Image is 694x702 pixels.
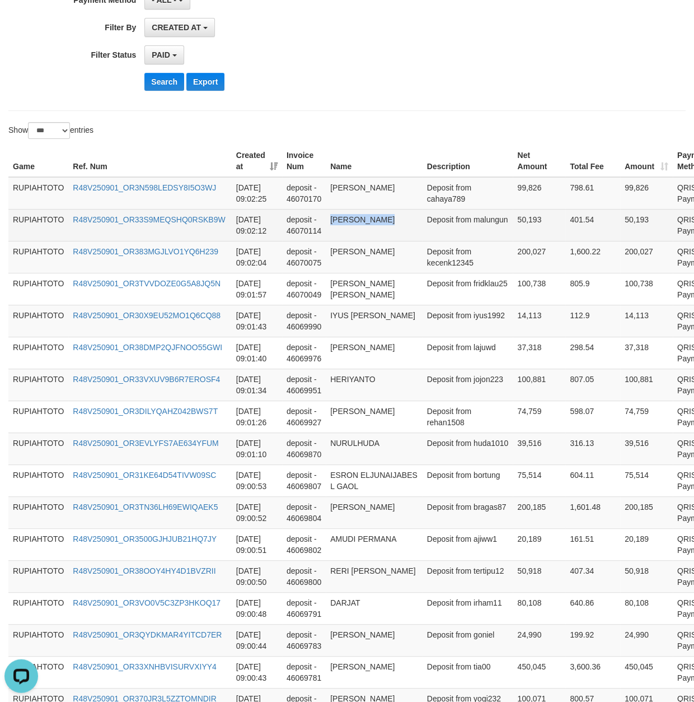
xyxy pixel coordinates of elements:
[326,624,423,656] td: [PERSON_NAME]
[326,273,423,305] td: [PERSON_NAME] [PERSON_NAME]
[423,464,513,496] td: Deposit from bortung
[620,656,673,688] td: 450,045
[513,496,565,528] td: 200,185
[620,241,673,273] td: 200,027
[423,273,513,305] td: Deposit from fridklau25
[232,209,282,241] td: [DATE] 09:02:12
[282,177,326,210] td: deposit - 46070170
[423,241,513,273] td: Deposit from kecenk12345
[620,337,673,369] td: 37,318
[513,433,565,464] td: 39,516
[186,73,224,91] button: Export
[8,305,68,337] td: RUPIAHTOTO
[232,369,282,401] td: [DATE] 09:01:34
[423,528,513,560] td: Deposit from ajiww1
[232,145,282,177] th: Created at: activate to sort column ascending
[73,439,218,448] a: R48V250901_OR3EVLYFS7AE634YFUM
[73,503,218,512] a: R48V250901_OR3TN36LH69EWIQAEK5
[423,433,513,464] td: Deposit from huda1010
[282,464,326,496] td: deposit - 46069807
[282,433,326,464] td: deposit - 46069870
[565,209,620,241] td: 401.54
[282,656,326,688] td: deposit - 46069781
[232,401,282,433] td: [DATE] 09:01:26
[8,528,68,560] td: RUPIAHTOTO
[282,528,326,560] td: deposit - 46069802
[565,496,620,528] td: 1,601.48
[620,496,673,528] td: 200,185
[423,369,513,401] td: Deposit from jojon223
[232,496,282,528] td: [DATE] 09:00:52
[232,528,282,560] td: [DATE] 09:00:51
[232,624,282,656] td: [DATE] 09:00:44
[73,247,218,256] a: R48V250901_OR383MGJLVO1YQ6H239
[620,305,673,337] td: 14,113
[620,528,673,560] td: 20,189
[565,433,620,464] td: 316.13
[423,401,513,433] td: Deposit from rehan1508
[565,241,620,273] td: 1,600.22
[8,177,68,210] td: RUPIAHTOTO
[620,273,673,305] td: 100,738
[8,624,68,656] td: RUPIAHTOTO
[144,73,184,91] button: Search
[8,337,68,369] td: RUPIAHTOTO
[73,662,217,671] a: R48V250901_OR33XNHBVISURVXIYY4
[620,401,673,433] td: 74,759
[565,369,620,401] td: 807.05
[513,528,565,560] td: 20,189
[68,145,231,177] th: Ref. Num
[144,18,215,37] button: CREATED AT
[513,624,565,656] td: 24,990
[8,273,68,305] td: RUPIAHTOTO
[232,241,282,273] td: [DATE] 09:02:04
[513,177,565,210] td: 99,826
[8,241,68,273] td: RUPIAHTOTO
[513,337,565,369] td: 37,318
[152,50,170,59] span: PAID
[282,273,326,305] td: deposit - 46070049
[565,337,620,369] td: 298.54
[73,375,220,384] a: R48V250901_OR33VXUV9B6R7EROSF4
[232,433,282,464] td: [DATE] 09:01:10
[8,122,93,139] label: Show entries
[73,407,218,416] a: R48V250901_OR3DILYQAHZ042BWS7T
[8,145,68,177] th: Game
[73,183,216,192] a: R48V250901_OR3N598LEDSY8I5O3WJ
[513,401,565,433] td: 74,759
[282,337,326,369] td: deposit - 46069976
[28,122,70,139] select: Showentries
[282,209,326,241] td: deposit - 46070114
[73,343,222,352] a: R48V250901_OR38DMP2QJFNOO55GWI
[423,209,513,241] td: Deposit from malungun
[513,241,565,273] td: 200,027
[282,496,326,528] td: deposit - 46069804
[232,560,282,592] td: [DATE] 09:00:50
[326,592,423,624] td: DARJAT
[73,279,221,288] a: R48V250901_OR3TVVDOZE0G5A8JQ5N
[620,369,673,401] td: 100,881
[326,337,423,369] td: [PERSON_NAME]
[144,45,184,64] button: PAID
[282,145,326,177] th: Invoice Num
[620,177,673,210] td: 99,826
[73,215,225,224] a: R48V250901_OR33S9MEQSHQ0RSKB9W
[423,624,513,656] td: Deposit from goniel
[423,145,513,177] th: Description
[282,369,326,401] td: deposit - 46069951
[620,145,673,177] th: Amount: activate to sort column ascending
[620,433,673,464] td: 39,516
[620,624,673,656] td: 24,990
[232,305,282,337] td: [DATE] 09:01:43
[513,209,565,241] td: 50,193
[282,305,326,337] td: deposit - 46069990
[565,528,620,560] td: 161.51
[73,311,221,320] a: R48V250901_OR30X9EU52MO1Q6CQ88
[282,624,326,656] td: deposit - 46069783
[326,241,423,273] td: [PERSON_NAME]
[8,209,68,241] td: RUPIAHTOTO
[513,145,565,177] th: Net Amount
[73,534,217,543] a: R48V250901_OR3500GJHJUB21HQ7JY
[326,433,423,464] td: NURULHUDA
[232,592,282,624] td: [DATE] 09:00:48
